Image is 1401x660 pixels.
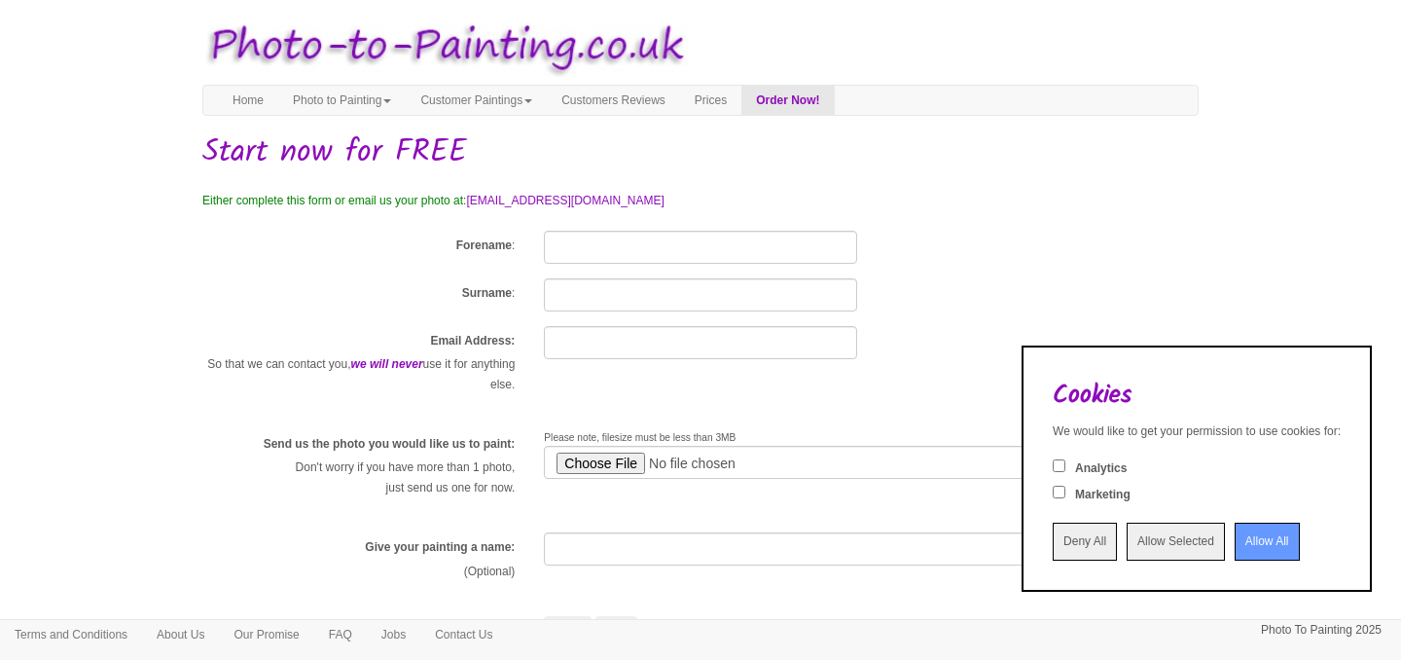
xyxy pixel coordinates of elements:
[1127,523,1225,561] input: Allow Selected
[264,436,516,453] label: Send us the photo you would like us to paint:
[1261,620,1382,641] p: Photo To Painting 2025
[1235,523,1300,561] input: Allow All
[1053,423,1341,440] div: We would like to get your permission to use cookies for:
[142,620,219,649] a: About Us
[188,278,529,307] div: :
[1075,487,1131,503] label: Marketing
[1053,382,1341,410] h2: Cookies
[462,285,512,302] label: Surname
[193,10,691,85] img: Photo to Painting
[544,616,592,649] button: Yes
[430,333,515,349] label: Email Address:
[367,620,420,649] a: Jobs
[278,86,406,115] a: Photo to Painting
[741,86,834,115] a: Order Now!
[351,357,423,371] em: we will never
[406,86,547,115] a: Customer Paintings
[680,86,741,115] a: Prices
[456,238,512,254] label: Forename
[420,620,507,649] a: Contact Us
[202,135,1199,169] h1: Start now for FREE
[547,86,680,115] a: Customers Reviews
[365,539,515,556] label: Give your painting a name:
[1075,460,1127,477] label: Analytics
[595,616,638,649] button: No
[202,194,466,207] span: Either complete this form or email us your photo at:
[188,231,529,259] div: :
[1053,523,1117,561] input: Deny All
[219,620,313,649] a: Our Promise
[202,354,515,395] p: So that we can contact you, use it for anything else.
[314,620,367,649] a: FAQ
[544,432,736,443] span: Please note, filesize must be less than 3MB
[202,562,515,582] p: (Optional)
[202,458,515,498] p: Don't worry if you have more than 1 photo, just send us one for now.
[218,86,278,115] a: Home
[466,194,664,207] a: [EMAIL_ADDRESS][DOMAIN_NAME]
